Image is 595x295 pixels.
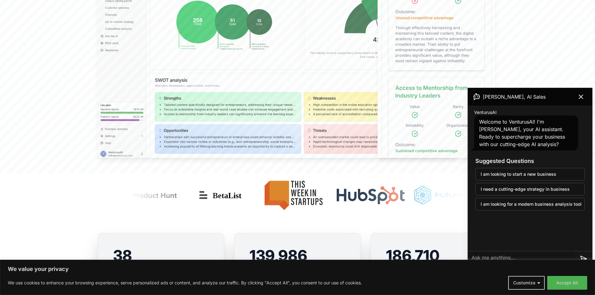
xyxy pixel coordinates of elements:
span: 139,986 [250,246,307,265]
button: I am looking to start a new business [475,168,585,180]
h3: Suggested Questions [475,157,585,165]
img: Betalist [194,186,250,205]
span: 186,710 [386,246,439,265]
img: Product Hunt [100,175,189,215]
button: I am looking for a modern business analysis tool [475,198,585,210]
img: This Week in Startups [255,175,331,215]
img: Futuretools [409,175,489,215]
p: We value your privacy [8,265,587,273]
button: I need a cutting-edge strategy in business [475,183,585,195]
span: Welcome to VenturusAI! I'm [PERSON_NAME], your AI assistant. Ready to supercharge your business w... [479,119,565,147]
button: Accept All [547,276,587,290]
span: [PERSON_NAME], AI Sales [483,93,546,101]
span: 38 [113,246,132,265]
button: Customize [508,276,545,290]
img: Hubspot [336,186,404,205]
p: We use cookies to enhance your browsing experience, serve personalized ads or content, and analyz... [8,279,362,287]
span: VenturusAI [474,109,497,116]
